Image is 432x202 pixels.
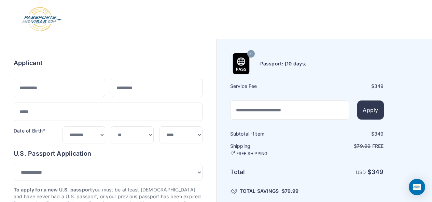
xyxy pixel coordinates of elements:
[14,149,203,158] h6: U.S. Passport Application
[308,83,384,90] div: $
[230,130,306,137] h6: Subtotal · item
[409,179,425,195] div: Open Intercom Messenger
[230,143,306,156] h6: Shipping
[14,128,45,134] label: Date of Birth*
[236,151,268,156] span: FREE SHIPPING
[230,83,306,90] h6: Service Fee
[374,83,384,89] span: 349
[240,188,279,195] span: TOTAL SAVINGS
[22,7,62,32] img: Logo
[260,60,307,67] h6: Passport: [10 days]
[14,58,42,68] h6: Applicant
[308,143,384,150] p: $
[14,187,92,192] strong: To apply for a new U.S. passport
[230,167,306,177] h6: Total
[308,130,384,137] div: $
[374,131,384,137] span: 349
[249,50,252,59] span: 10
[282,188,298,195] span: $
[367,168,384,175] strong: $
[372,143,384,149] span: Free
[372,168,384,175] span: 349
[357,100,384,120] button: Apply
[252,131,254,137] span: 1
[357,143,371,149] span: 79.99
[231,53,252,74] img: Product Name
[285,188,298,194] span: 79.99
[356,169,366,175] span: USD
